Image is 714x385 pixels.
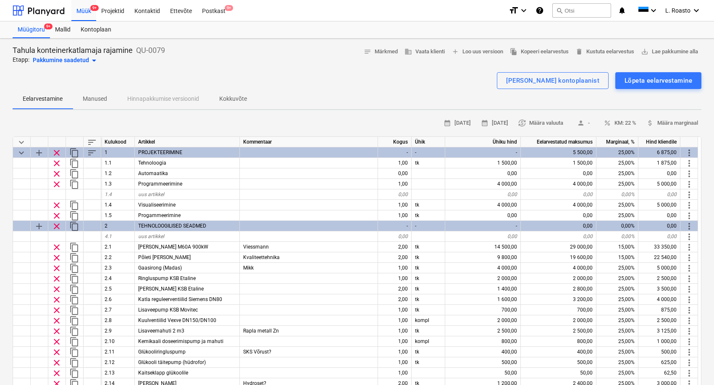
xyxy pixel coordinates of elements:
span: Eemalda rida [52,305,62,315]
div: 25,00% [596,305,638,315]
div: tk [412,242,445,252]
div: 1,00 [378,210,412,221]
div: Kulukood [101,137,135,147]
span: 9+ [44,24,52,29]
span: [DATE] [444,118,471,128]
div: 9 800,00 [445,252,521,263]
p: Kokkuvõte [219,94,247,103]
div: kompl [412,336,445,347]
div: 50,00 [445,368,521,378]
div: 15,00% [596,242,638,252]
div: 0,00% [596,189,638,200]
div: 0,00 [378,231,412,242]
div: 25,00% [596,326,638,336]
div: 5 500,00 [521,147,596,158]
span: attach_money [646,119,654,127]
div: 500,00 [445,357,521,368]
div: 625,00 [638,357,680,368]
button: Lõpeta eelarvestamine [615,72,701,89]
div: 4 000,00 [521,263,596,273]
span: Lisa reale alamkategooria [34,221,44,231]
div: Eelarvestatud maksumus [521,137,596,147]
span: Määra valuuta [518,118,563,128]
div: 3 200,00 [521,294,596,305]
span: Rohkem toiminguid [684,284,694,294]
span: Rohkem toiminguid [684,305,694,315]
div: 2 000,00 [521,315,596,326]
span: Dubleeri rida [69,347,79,357]
div: 0,00 [521,221,596,231]
span: percent [604,119,611,127]
div: tk [412,294,445,305]
div: 1,00 [378,263,412,273]
span: Loo uus versioon [451,47,503,57]
div: 1.5 [101,210,135,221]
div: 0,00 [638,189,680,200]
div: 1 500,00 [445,158,521,168]
span: Eemalda rida [52,179,62,189]
div: 0,00 [445,189,521,200]
div: - [412,221,445,231]
div: 2 500,00 [445,326,521,336]
div: 2,00 [378,294,412,305]
span: Rohkem toiminguid [684,232,694,242]
div: 2.1 [101,242,135,252]
span: Kustuta eelarvestus [575,47,634,57]
div: 4 000,00 [445,179,521,189]
span: Eemalda rida [52,221,62,231]
div: Kommentaar [240,137,378,147]
span: Eemalda rida [52,368,62,378]
div: kompl [412,315,445,326]
div: 1 000,00 [638,336,680,347]
span: Dubleeri rida [69,169,79,179]
span: Kopeeri eelarvestus [510,47,569,57]
div: 5 000,00 [638,179,680,189]
div: 700,00 [445,305,521,315]
span: - [573,118,593,128]
div: Müügitoru [13,21,50,38]
div: 25,00% [596,347,638,357]
div: 2,00 [378,242,412,252]
i: notifications [618,5,626,16]
span: Eemalda rida [52,253,62,263]
span: Rohkem toiminguid [684,316,694,326]
span: KM: 22 % [604,118,636,128]
div: 4 000,00 [445,200,521,210]
div: Marginaal, % [596,137,638,147]
div: 25,00% [596,263,638,273]
span: Rohkem toiminguid [684,211,694,221]
span: Rohkem toiminguid [684,347,694,357]
div: 4 000,00 [521,179,596,189]
div: 0,00 [638,221,680,231]
div: Mallid [50,21,76,38]
div: 2,00 [378,284,412,294]
span: Dubleeri rida [69,263,79,273]
div: 1 600,00 [445,294,521,305]
button: [DATE] [478,117,512,130]
button: Loo uus versioon [448,45,507,58]
span: Lae pakkumine alla [641,47,698,57]
div: 25,00% [596,284,638,294]
button: Otsi [552,3,611,18]
div: tk [412,210,445,221]
span: Rohkem toiminguid [684,358,694,368]
span: Eemalda rida [52,358,62,368]
div: 25,00% [596,158,638,168]
span: Dubleeri kategooriat [69,148,79,158]
div: 25,00% [596,273,638,284]
div: - [378,221,412,231]
span: Rohkem toiminguid [684,148,694,158]
span: Eemalda rida [52,200,62,210]
div: 1,00 [378,336,412,347]
div: 2,00 [378,252,412,263]
div: 3 500,00 [638,284,680,294]
span: person [577,119,585,127]
span: Dubleeri rida [69,179,79,189]
div: 1,00 [378,326,412,336]
div: 1,00 [378,357,412,368]
div: 2.13 [101,368,135,378]
div: - [378,147,412,158]
i: keyboard_arrow_down [519,5,529,16]
div: 1,00 [378,305,412,315]
div: 2 500,00 [638,273,680,284]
